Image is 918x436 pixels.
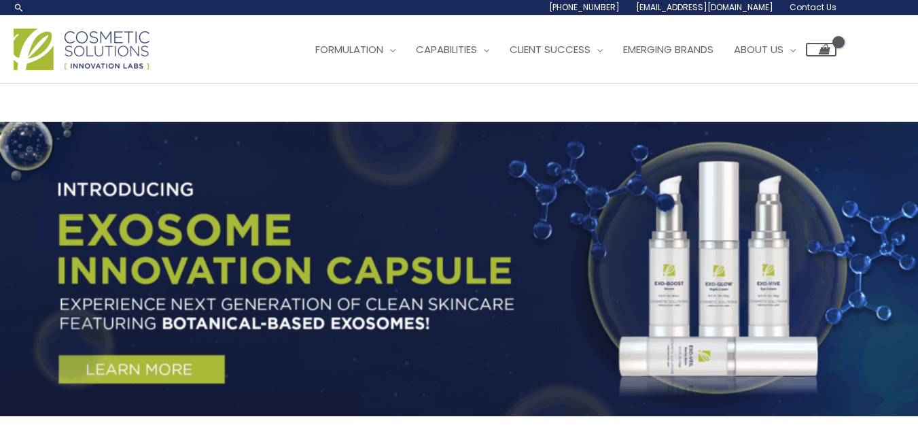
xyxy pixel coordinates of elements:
span: About Us [734,42,783,56]
span: Emerging Brands [623,42,713,56]
a: Capabilities [406,29,499,70]
a: Emerging Brands [613,29,724,70]
a: Search icon link [14,2,24,13]
img: Cosmetic Solutions Logo [14,29,149,70]
span: [PHONE_NUMBER] [549,1,620,13]
a: Client Success [499,29,613,70]
span: [EMAIL_ADDRESS][DOMAIN_NAME] [636,1,773,13]
nav: Site Navigation [295,29,836,70]
a: Formulation [305,29,406,70]
span: Formulation [315,42,383,56]
span: Client Success [510,42,590,56]
span: Contact Us [790,1,836,13]
span: Capabilities [416,42,477,56]
a: View Shopping Cart, empty [806,43,836,56]
a: About Us [724,29,806,70]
